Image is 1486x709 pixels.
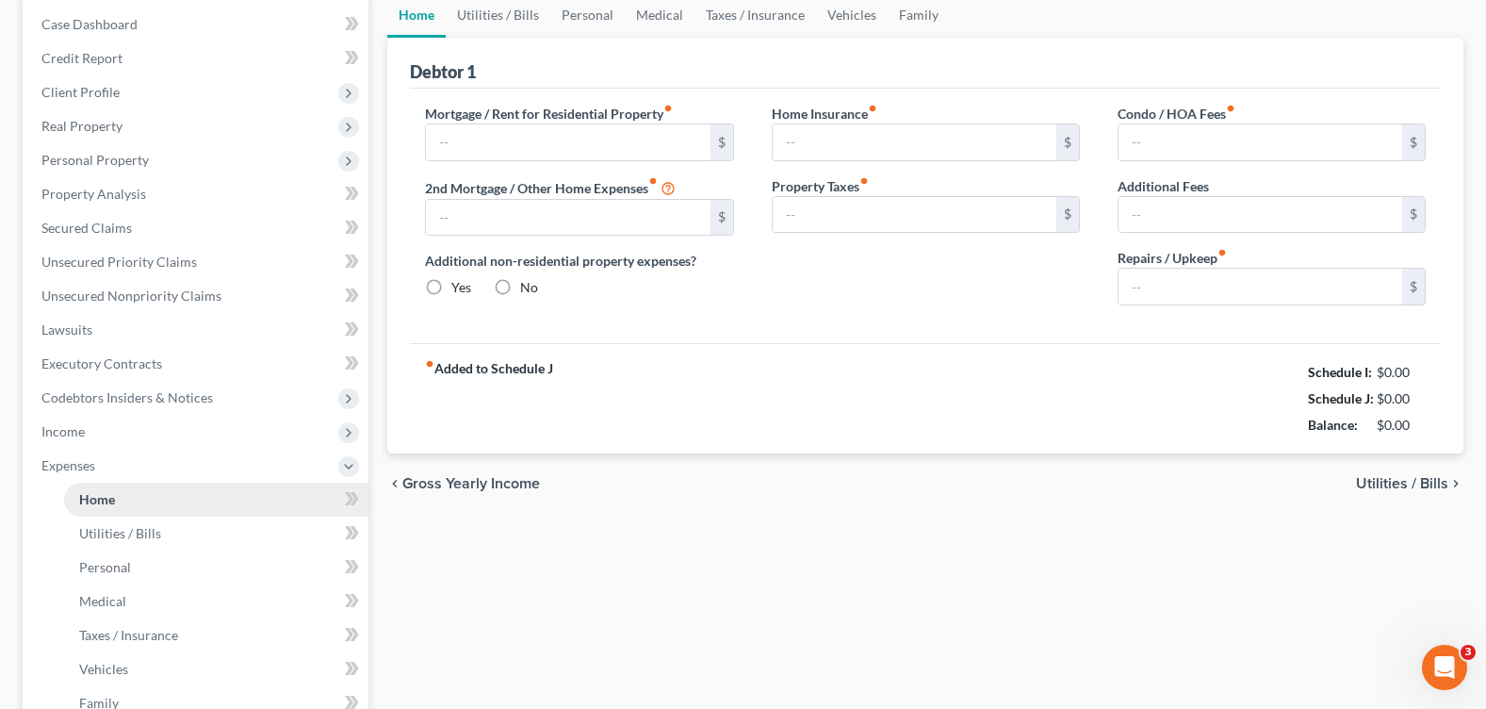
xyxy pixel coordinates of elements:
input: -- [426,200,710,236]
div: $ [710,200,733,236]
i: chevron_right [1448,476,1463,491]
label: Additional non-residential property expenses? [425,251,733,271]
div: $ [1402,124,1425,160]
span: Codebtors Insiders & Notices [41,389,213,405]
iframe: Intercom live chat [1422,645,1467,690]
a: Vehicles [64,652,368,686]
strong: Added to Schedule J [425,359,553,438]
i: chevron_left [387,476,402,491]
i: fiber_manual_record [1217,248,1227,257]
label: Property Taxes [772,176,869,196]
span: Taxes / Insurance [79,627,178,643]
a: Personal [64,551,368,585]
label: Mortgage / Rent for Residential Property [425,104,673,124]
input: -- [1119,197,1402,233]
label: Yes [451,278,471,297]
a: Unsecured Nonpriority Claims [26,279,368,313]
i: fiber_manual_record [663,104,673,113]
a: Utilities / Bills [64,517,368,551]
strong: Schedule J: [1308,390,1374,406]
a: Executory Contracts [26,347,368,381]
strong: Schedule I: [1308,364,1372,380]
span: Utilities / Bills [79,525,161,541]
span: Unsecured Nonpriority Claims [41,288,221,304]
i: fiber_manual_record [868,104,877,113]
span: Home [79,491,115,507]
input: -- [1119,269,1402,305]
input: -- [773,197,1056,233]
button: Utilities / Bills chevron_right [1356,476,1463,491]
span: Personal [79,559,131,575]
span: Utilities / Bills [1356,476,1448,491]
div: $ [1402,269,1425,305]
div: $ [1056,124,1079,160]
span: Unsecured Priority Claims [41,254,197,270]
a: Secured Claims [26,211,368,245]
span: Credit Report [41,50,122,66]
div: $0.00 [1377,363,1427,382]
div: $0.00 [1377,416,1427,435]
span: Lawsuits [41,322,92,338]
button: chevron_left Gross Yearly Income [387,476,540,491]
a: Taxes / Insurance [64,618,368,652]
a: Credit Report [26,41,368,75]
span: 3 [1461,645,1476,660]
a: Medical [64,585,368,618]
a: Property Analysis [26,177,368,211]
div: Debtor 1 [410,60,476,83]
a: Case Dashboard [26,8,368,41]
span: Executory Contracts [41,355,162,371]
a: Unsecured Priority Claims [26,245,368,279]
span: Income [41,423,85,439]
a: Home [64,483,368,517]
label: No [520,278,538,297]
a: Lawsuits [26,313,368,347]
span: Real Property [41,118,122,134]
strong: Balance: [1308,417,1358,433]
span: Personal Property [41,152,149,168]
i: fiber_manual_record [859,176,869,186]
span: Case Dashboard [41,16,138,32]
label: 2nd Mortgage / Other Home Expenses [425,176,676,199]
i: fiber_manual_record [648,176,658,186]
span: Gross Yearly Income [402,476,540,491]
div: $ [1056,197,1079,233]
span: Vehicles [79,661,128,677]
label: Home Insurance [772,104,877,124]
span: Expenses [41,457,95,473]
input: -- [773,124,1056,160]
div: $0.00 [1377,389,1427,408]
i: fiber_manual_record [1226,104,1235,113]
i: fiber_manual_record [425,359,434,369]
label: Repairs / Upkeep [1118,248,1227,268]
span: Client Profile [41,84,120,100]
input: -- [426,124,710,160]
span: Secured Claims [41,220,132,236]
label: Additional Fees [1118,176,1209,196]
span: Medical [79,593,126,609]
div: $ [1402,197,1425,233]
span: Property Analysis [41,186,146,202]
label: Condo / HOA Fees [1118,104,1235,124]
input: -- [1119,124,1402,160]
div: $ [710,124,733,160]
